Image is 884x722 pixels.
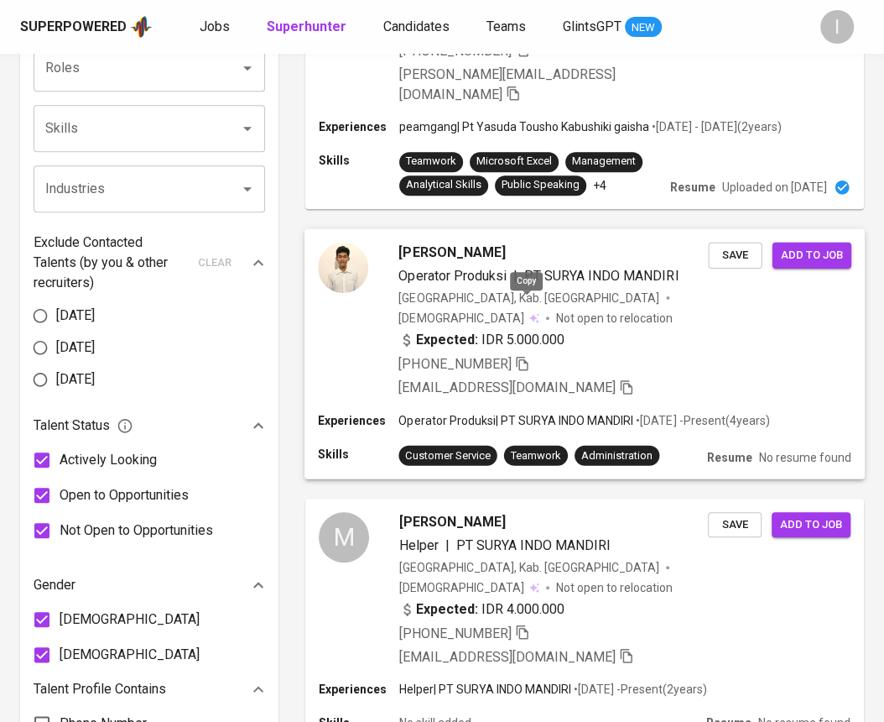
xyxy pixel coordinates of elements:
[625,19,662,36] span: NEW
[56,306,95,326] span: [DATE]
[772,242,851,268] button: Add to job
[236,117,259,140] button: Open
[200,17,233,38] a: Jobs
[445,536,450,556] span: |
[415,330,477,350] b: Expected:
[34,679,166,699] p: Talent Profile Contains
[34,409,265,442] div: Talent Status
[34,575,75,595] p: Gender
[502,177,580,193] div: Public Speaking
[267,18,346,34] b: Superhunter
[398,289,659,306] div: [GEOGRAPHIC_DATA], Kab. [GEOGRAPHIC_DATA]
[60,485,189,505] span: Open to Opportunities
[398,267,506,283] span: Operator Produksi
[706,448,751,465] p: Resume
[20,14,153,39] a: Superpoweredapp logo
[399,579,527,596] span: [DEMOGRAPHIC_DATA]
[399,512,506,532] span: [PERSON_NAME]
[20,18,127,37] div: Superpowered
[405,447,490,463] div: Customer Service
[399,118,649,135] p: peamgang | Pt Yasuda Tousho Kabushiki gaisha
[267,17,350,38] a: Superhunter
[383,18,450,34] span: Candidates
[399,625,512,641] span: [PHONE_NUMBER]
[399,681,571,698] p: Helper | PT SURYA INDO MANDIRI
[556,309,673,326] p: Not open to relocation
[305,229,864,479] a: [PERSON_NAME]Operator Produksi|PT SURYA INDO MANDIRI[GEOGRAPHIC_DATA], Kab. [GEOGRAPHIC_DATA][DEM...
[56,369,95,390] span: [DATE]
[318,242,368,292] img: 41ba4ff1-eabe-45a9-957c-3133d9ac79d7.jpg
[513,265,517,285] span: |
[399,537,439,553] span: Helper
[399,649,616,665] span: [EMAIL_ADDRESS][DOMAIN_NAME]
[406,154,456,170] div: Teamwork
[759,448,851,465] p: No resume found
[318,445,398,462] p: Skills
[398,330,564,350] div: IDR 5.000.000
[781,245,843,264] span: Add to job
[60,610,200,630] span: [DEMOGRAPHIC_DATA]
[716,515,753,535] span: Save
[398,411,633,428] p: Operator Produksi | PT SURYA INDO MANDIRI
[60,645,200,665] span: [DEMOGRAPHIC_DATA]
[34,568,265,602] div: Gender
[319,152,399,169] p: Skills
[406,177,481,193] div: Analytical Skills
[486,18,526,34] span: Teams
[563,18,621,34] span: GlintsGPT
[383,17,453,38] a: Candidates
[633,411,769,428] p: • [DATE] - Present ( 4 years )
[318,411,398,428] p: Experiences
[398,379,616,395] span: [EMAIL_ADDRESS][DOMAIN_NAME]
[716,245,753,264] span: Save
[511,447,561,463] div: Teamwork
[772,512,850,538] button: Add to job
[399,559,659,576] div: [GEOGRAPHIC_DATA], Kab. [GEOGRAPHIC_DATA]
[130,14,153,39] img: app logo
[236,56,259,80] button: Open
[319,118,399,135] p: Experiences
[556,579,673,596] p: Not open to relocation
[524,267,679,283] span: PT SURYA INDO MANDIRI
[34,233,188,293] p: Exclude Contacted Talents (by you & other recruiters)
[571,681,707,698] p: • [DATE] - Present ( 2 years )
[670,179,715,196] p: Resume
[398,309,526,326] span: [DEMOGRAPHIC_DATA]
[486,17,529,38] a: Teams
[56,337,95,358] span: [DATE]
[416,599,478,620] b: Expected:
[34,672,265,706] div: Talent Profile Contains
[722,179,827,196] p: Uploaded on [DATE]
[60,450,157,470] span: Actively Looking
[319,512,369,562] div: M
[780,515,842,535] span: Add to job
[34,416,133,436] span: Talent Status
[456,537,611,553] span: PT SURYA INDO MANDIRI
[820,10,854,44] div: I
[708,242,762,268] button: Save
[319,681,399,698] p: Experiences
[398,242,505,262] span: [PERSON_NAME]
[399,43,512,59] span: [PHONE_NUMBER]
[476,154,552,170] div: Microsoft Excel
[200,18,230,34] span: Jobs
[708,512,762,538] button: Save
[581,447,653,463] div: Administration
[236,177,259,201] button: Open
[593,177,606,194] p: +4
[60,521,213,541] span: Not Open to Opportunities
[34,233,265,293] div: Exclude Contacted Talents (by you & other recruiters)clear
[399,66,616,102] span: [PERSON_NAME][EMAIL_ADDRESS][DOMAIN_NAME]
[399,599,564,620] div: IDR 4.000.000
[398,356,511,372] span: [PHONE_NUMBER]
[572,154,636,170] div: Management
[563,17,662,38] a: GlintsGPT NEW
[649,118,782,135] p: • [DATE] - [DATE] ( 2 years )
